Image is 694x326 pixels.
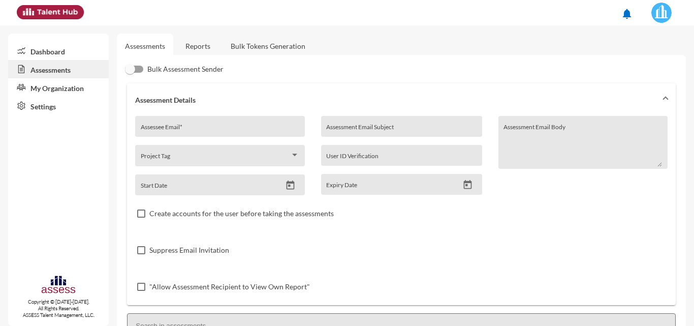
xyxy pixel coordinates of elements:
[127,116,676,305] div: Assessment Details
[41,275,76,297] img: assesscompany-logo.png
[8,42,109,60] a: Dashboard
[177,34,218,58] a: Reports
[8,78,109,97] a: My Organization
[8,299,109,318] p: Copyright © [DATE]-[DATE]. All Rights Reserved. ASSESS Talent Management, LLC.
[8,60,109,78] a: Assessments
[223,34,313,58] a: Bulk Tokens Generation
[149,244,229,256] span: Suppress Email Invitation
[8,97,109,115] a: Settings
[125,42,165,50] a: Assessments
[135,96,655,104] mat-panel-title: Assessment Details
[149,208,334,220] span: Create accounts for the user before taking the assessments
[147,63,224,75] span: Bulk Assessment Sender
[149,281,310,293] span: "Allow Assessment Recipient to View Own Report"
[459,180,477,190] button: Open calendar
[621,8,633,20] mat-icon: notifications
[281,180,299,191] button: Open calendar
[127,83,676,116] mat-expansion-panel-header: Assessment Details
